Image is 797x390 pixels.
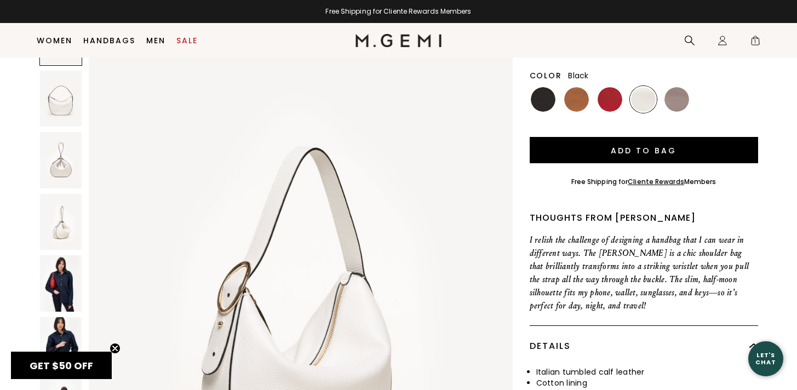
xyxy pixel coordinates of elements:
[571,177,716,186] div: Free Shipping for Members
[628,177,684,186] a: Cliente Rewards
[146,36,165,45] a: Men
[530,326,758,366] div: Details
[176,36,198,45] a: Sale
[564,87,589,112] img: Tan
[40,255,82,312] img: The Evelina Shoulder Bag
[356,34,441,47] img: M.Gemi
[37,36,72,45] a: Women
[30,359,93,372] span: GET $50 OFF
[530,71,562,80] h2: Color
[110,343,121,354] button: Close teaser
[40,317,82,373] img: The Evelina Shoulder Bag
[748,352,783,365] div: Let's Chat
[40,70,82,127] img: The Evelina Shoulder Bag
[530,137,758,163] button: Add to Bag
[536,366,758,377] li: Italian tumbled calf leather
[631,87,656,112] img: Ivory
[530,233,758,312] p: I relish the challenge of designing a handbag that I can wear in different ways. The [PERSON_NAME...
[568,70,588,81] span: Black
[530,211,758,225] div: Thoughts from [PERSON_NAME]
[664,87,689,112] img: Light Mushroom
[40,193,82,250] img: The Evelina Shoulder Bag
[750,37,761,48] span: 1
[83,36,135,45] a: Handbags
[40,132,82,188] img: The Evelina Shoulder Bag
[536,377,758,388] li: Cotton lining
[598,87,622,112] img: Cardinal Red
[11,352,112,379] div: GET $50 OFFClose teaser
[531,87,555,112] img: Black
